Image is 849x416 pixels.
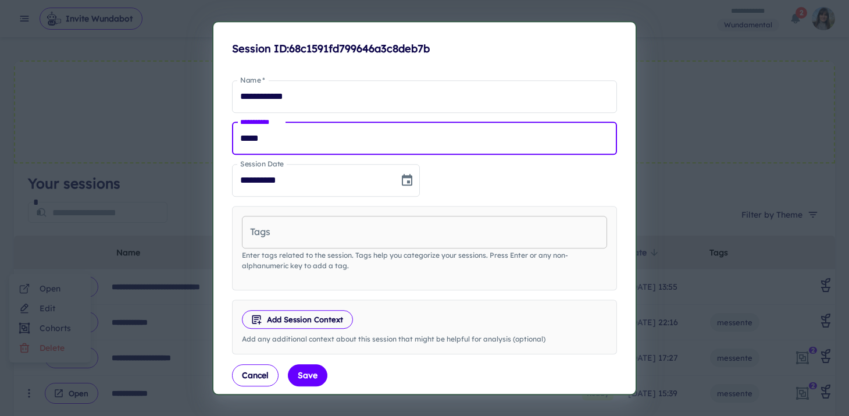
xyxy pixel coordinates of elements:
[242,250,607,271] p: Enter tags related to the session. Tags help you categorize your sessions. Press Enter or any non...
[232,364,279,386] button: Cancel
[242,334,607,344] p: Add any additional context about this session that might be helpful for analysis (optional)
[240,75,265,85] label: Name *
[242,310,353,329] button: Add Session Context
[240,159,284,169] label: Session Date
[288,364,327,386] button: Save
[395,169,419,192] button: Choose date, selected date is Sep 10, 2025
[232,41,617,57] h6: Session ID: 68c1591fd799646a3c8deb7b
